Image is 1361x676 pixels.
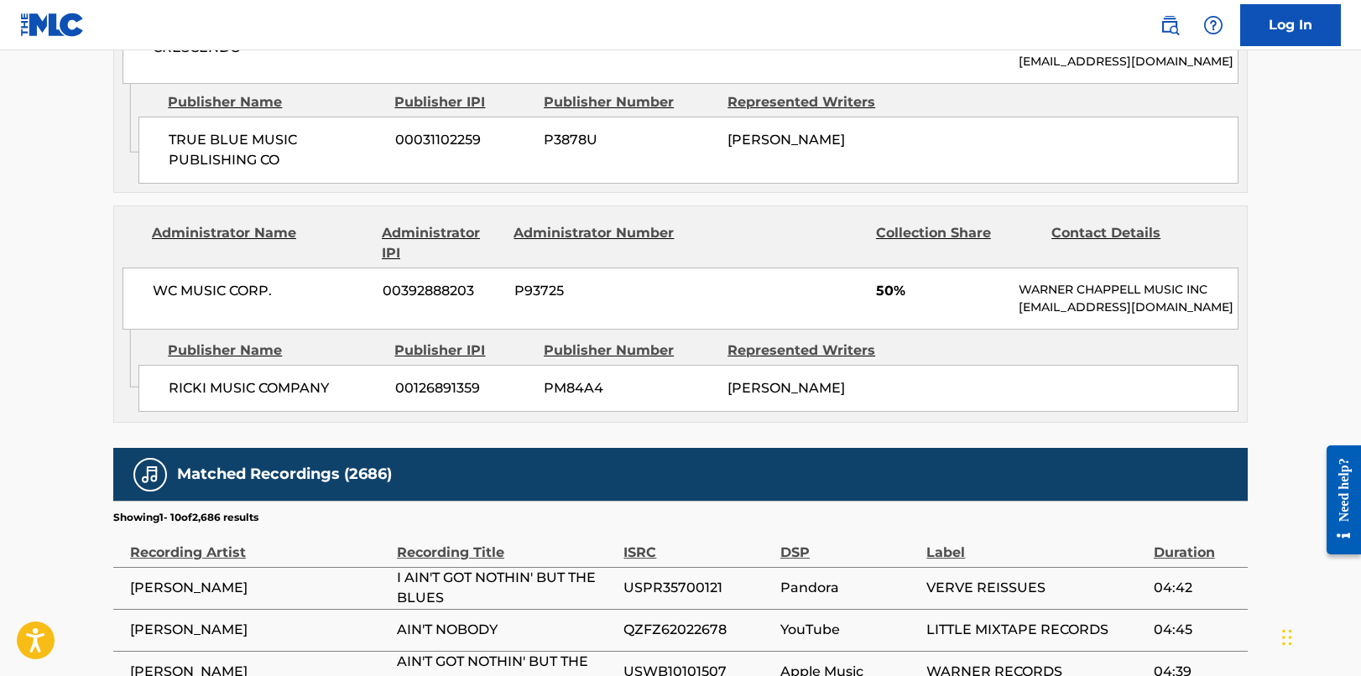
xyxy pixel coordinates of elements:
[544,341,715,361] div: Publisher Number
[1154,525,1239,563] div: Duration
[1203,15,1223,35] img: help
[727,92,899,112] div: Represented Writers
[169,130,383,170] span: TRUE BLUE MUSIC PUBLISHING CO
[394,92,531,112] div: Publisher IPI
[780,525,918,563] div: DSP
[1019,53,1238,70] p: [EMAIL_ADDRESS][DOMAIN_NAME]
[152,223,369,263] div: Administrator Name
[727,341,899,361] div: Represented Writers
[168,92,382,112] div: Publisher Name
[130,620,388,640] span: [PERSON_NAME]
[1154,620,1239,640] span: 04:45
[395,130,531,150] span: 00031102259
[544,92,715,112] div: Publisher Number
[130,578,388,598] span: [PERSON_NAME]
[153,281,370,301] span: WC MUSIC CORP.
[382,223,501,263] div: Administrator IPI
[623,578,772,598] span: USPR35700121
[876,223,1039,263] div: Collection Share
[544,378,715,398] span: PM84A4
[20,13,85,37] img: MLC Logo
[926,578,1145,598] span: VERVE REISSUES
[727,132,845,148] span: [PERSON_NAME]
[623,620,772,640] span: QZFZ62022678
[926,620,1145,640] span: LITTLE MIXTAPE RECORDS
[1277,595,1361,676] iframe: Chat Widget
[130,525,388,563] div: Recording Artist
[1282,612,1292,663] div: Drag
[397,568,615,608] span: I AIN'T GOT NOTHIN' BUT THE BLUES
[926,525,1145,563] div: Label
[113,510,258,525] p: Showing 1 - 10 of 2,686 results
[397,525,615,563] div: Recording Title
[1160,15,1180,35] img: search
[544,130,715,150] span: P3878U
[623,525,772,563] div: ISRC
[514,223,676,263] div: Administrator Number
[780,578,918,598] span: Pandora
[168,341,382,361] div: Publisher Name
[169,378,383,398] span: RICKI MUSIC COMPANY
[395,378,531,398] span: 00126891359
[1314,432,1361,567] iframe: Resource Center
[383,281,502,301] span: 00392888203
[140,465,160,485] img: Matched Recordings
[514,281,677,301] span: P93725
[1240,4,1341,46] a: Log In
[397,620,615,640] span: AIN'T NOBODY
[394,341,531,361] div: Publisher IPI
[1197,8,1230,42] div: Help
[1051,223,1214,263] div: Contact Details
[876,281,1006,301] span: 50%
[780,620,918,640] span: YouTube
[1019,281,1238,299] p: WARNER CHAPPELL MUSIC INC
[1153,8,1186,42] a: Public Search
[1019,299,1238,316] p: [EMAIL_ADDRESS][DOMAIN_NAME]
[727,380,845,396] span: [PERSON_NAME]
[1154,578,1239,598] span: 04:42
[177,465,392,484] h5: Matched Recordings (2686)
